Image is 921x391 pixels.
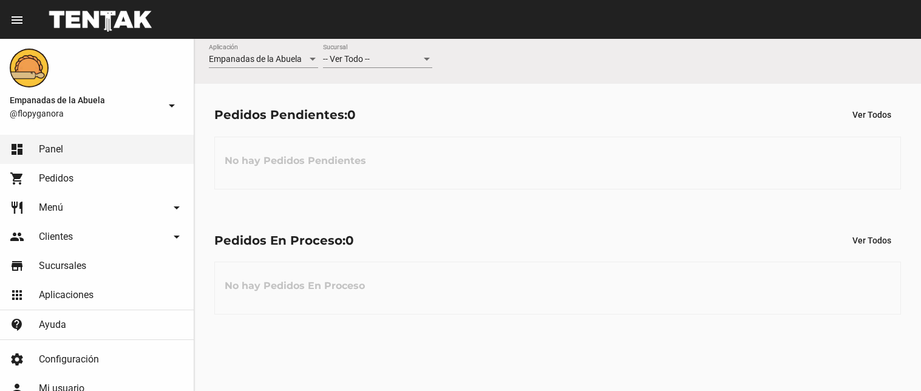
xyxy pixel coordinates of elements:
[843,104,901,126] button: Ver Todos
[169,229,184,244] mat-icon: arrow_drop_down
[10,259,24,273] mat-icon: store
[39,260,86,272] span: Sucursales
[39,289,93,301] span: Aplicaciones
[209,54,302,64] span: Empanadas de la Abuela
[10,93,160,107] span: Empanadas de la Abuela
[169,200,184,215] mat-icon: arrow_drop_down
[10,49,49,87] img: f0136945-ed32-4f7c-91e3-a375bc4bb2c5.png
[10,171,24,186] mat-icon: shopping_cart
[39,353,99,365] span: Configuración
[10,288,24,302] mat-icon: apps
[852,236,891,245] span: Ver Todos
[345,233,354,248] span: 0
[214,231,354,250] div: Pedidos En Proceso:
[10,229,24,244] mat-icon: people
[215,268,375,304] h3: No hay Pedidos En Proceso
[215,143,376,179] h3: No hay Pedidos Pendientes
[10,142,24,157] mat-icon: dashboard
[10,13,24,27] mat-icon: menu
[39,231,73,243] span: Clientes
[214,105,356,124] div: Pedidos Pendientes:
[39,319,66,331] span: Ayuda
[852,110,891,120] span: Ver Todos
[10,352,24,367] mat-icon: settings
[10,200,24,215] mat-icon: restaurant
[10,107,160,120] span: @flopyganora
[843,229,901,251] button: Ver Todos
[10,318,24,332] mat-icon: contact_support
[39,202,63,214] span: Menú
[870,342,909,379] iframe: chat widget
[347,107,356,122] span: 0
[39,172,73,185] span: Pedidos
[165,98,179,113] mat-icon: arrow_drop_down
[323,54,370,64] span: -- Ver Todo --
[39,143,63,155] span: Panel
